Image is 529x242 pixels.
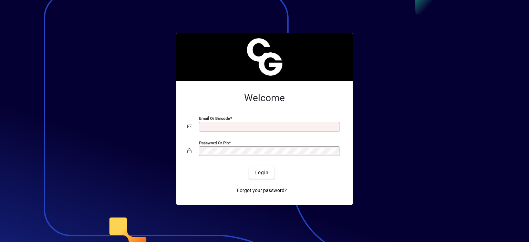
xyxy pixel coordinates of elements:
[199,140,229,145] mat-label: Password or Pin
[237,187,287,194] span: Forgot your password?
[234,184,290,197] a: Forgot your password?
[255,169,269,176] span: Login
[249,166,274,179] button: Login
[187,92,342,104] h2: Welcome
[199,116,230,121] mat-label: Email or Barcode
